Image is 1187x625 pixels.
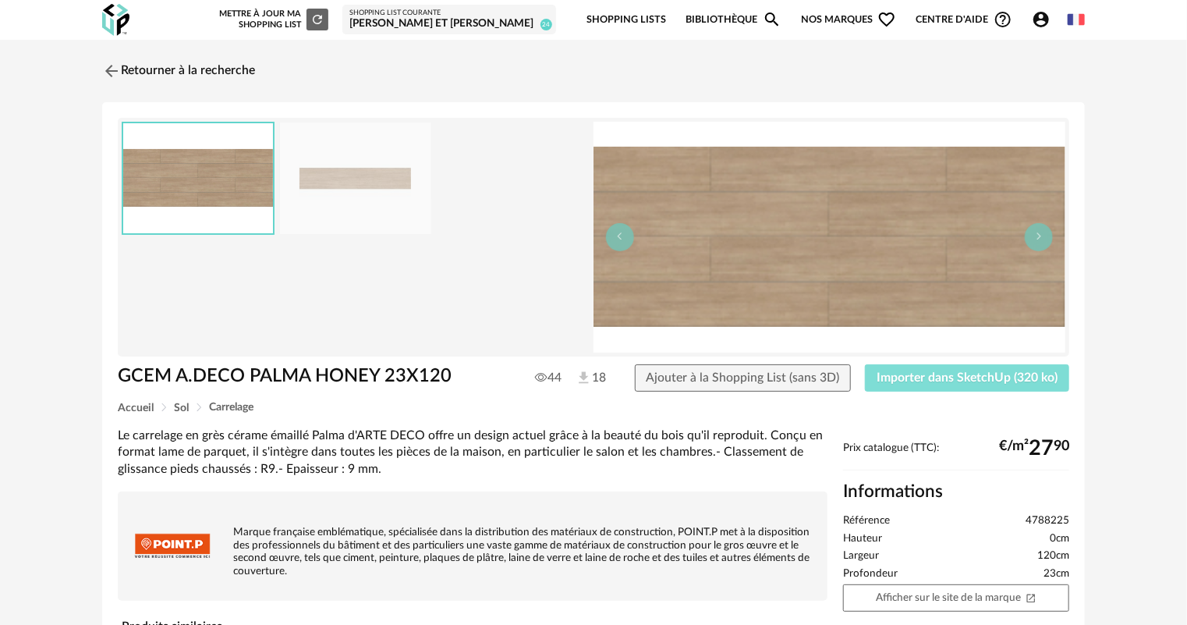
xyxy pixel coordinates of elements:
[586,2,666,38] a: Shopping Lists
[216,9,328,30] div: Mettre à jour ma Shopping List
[763,10,781,29] span: Magnify icon
[126,499,219,593] img: brand logo
[126,526,820,579] p: Marque française emblématique, spécialisée dans la distribution des matériaux de construction, PO...
[310,15,324,23] span: Refresh icon
[843,567,898,581] span: Profondeur
[102,54,255,88] a: Retourner à la recherche
[118,402,1069,414] div: Breadcrumb
[349,17,549,31] div: [PERSON_NAME] et [PERSON_NAME]
[123,123,273,233] img: thumbnail.png
[843,442,1069,471] div: Prix catalogue (TTC):
[916,10,1012,29] span: Centre d'aideHelp Circle Outline icon
[865,364,1069,392] button: Importer dans SketchUp (320 ko)
[843,549,879,563] span: Largeur
[174,403,189,414] span: Sol
[635,364,852,392] button: Ajouter à la Shopping List (sans 3D)
[576,370,606,387] span: 18
[1068,11,1085,28] img: fr
[535,370,562,385] span: 44
[1026,514,1069,528] span: 4788225
[877,371,1058,384] span: Importer dans SketchUp (320 ko)
[593,122,1065,353] img: thumbnail.png
[877,10,896,29] span: Heart Outline icon
[843,532,882,546] span: Hauteur
[102,4,129,36] img: OXP
[102,62,121,80] img: svg+xml;base64,PHN2ZyB3aWR0aD0iMjQiIGhlaWdodD0iMjQiIHZpZXdCb3g9IjAgMCAyNCAyNCIgZmlsbD0ibm9uZSIgeG...
[576,370,592,386] img: Téléchargements
[801,2,896,38] span: Nos marques
[1043,567,1069,581] span: 23cm
[843,514,890,528] span: Référence
[1029,442,1054,455] span: 27
[843,584,1069,612] a: Afficher sur le site de la marqueOpen In New icon
[1037,549,1069,563] span: 120cm
[994,10,1012,29] span: Help Circle Outline icon
[1050,532,1069,546] span: 0cm
[118,403,154,414] span: Accueil
[118,428,827,478] div: Le carrelage en grès cérame émaillé Palma d'ARTE DECO offre un design actuel grâce à la beauté du...
[209,402,253,413] span: Carrelage
[1032,10,1058,29] span: Account Circle icon
[843,481,1069,503] h2: Informations
[349,9,549,18] div: Shopping List courante
[647,371,840,384] span: Ajouter à la Shopping List (sans 3D)
[1032,10,1051,29] span: Account Circle icon
[349,9,549,31] a: Shopping List courante [PERSON_NAME] et [PERSON_NAME] 24
[999,442,1069,455] div: €/m² 90
[118,364,505,389] h1: GCEM A.DECO PALMA HONEY 23X120
[540,19,552,30] span: 24
[1026,591,1036,602] span: Open In New icon
[280,123,431,234] img: AST14242170-M.jpg
[686,2,781,38] a: BibliothèqueMagnify icon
